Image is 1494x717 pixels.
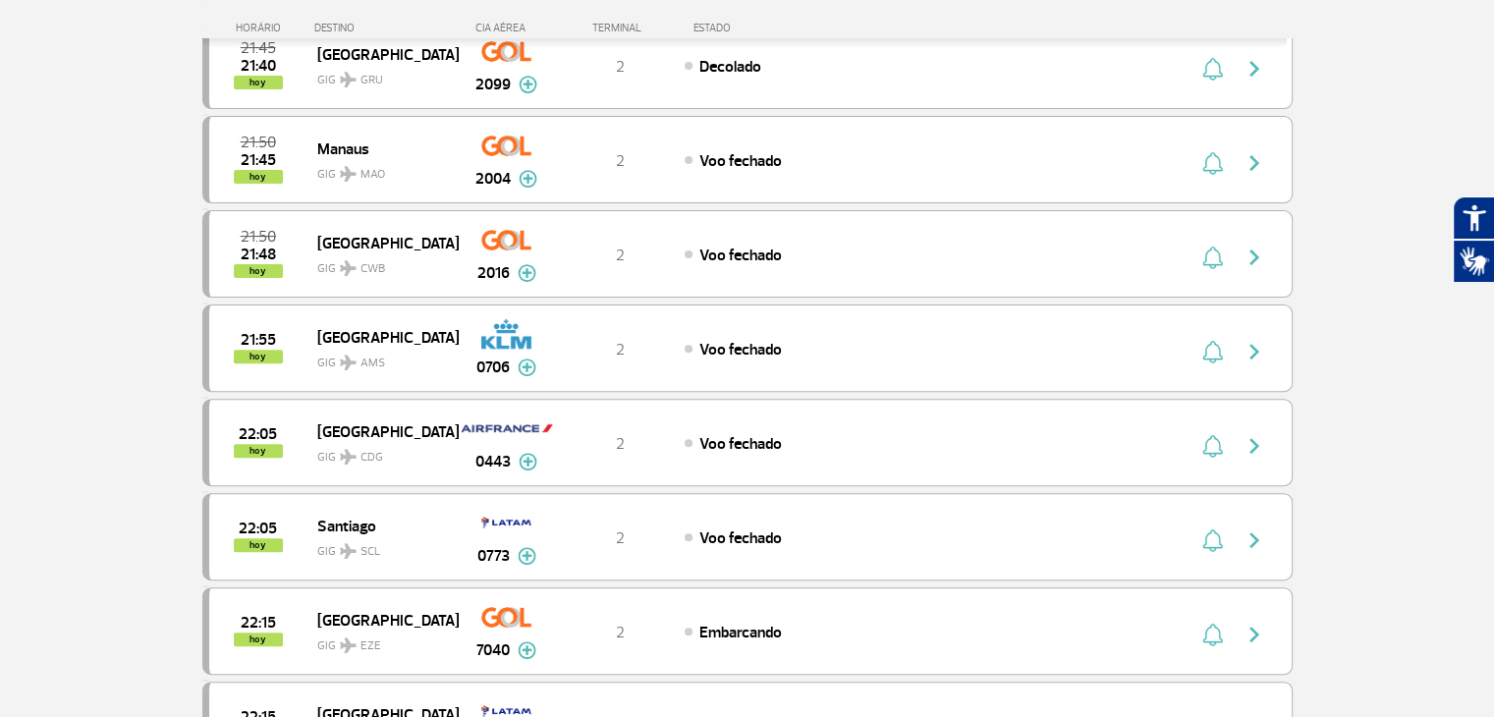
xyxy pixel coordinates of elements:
img: seta-direita-painel-voo.svg [1243,623,1266,646]
button: Abrir tradutor de língua de sinais. [1453,240,1494,283]
span: [GEOGRAPHIC_DATA] [317,324,443,350]
button: Abrir recursos assistivos. [1453,196,1494,240]
span: 0706 [476,356,510,379]
span: 2025-10-01 21:45:00 [241,153,276,167]
span: 2 [616,434,625,454]
span: GIG [317,249,443,278]
img: destiny_airplane.svg [340,72,357,87]
img: destiny_airplane.svg [340,637,357,653]
img: mais-info-painel-voo.svg [518,264,536,282]
span: 2 [616,57,625,77]
span: [GEOGRAPHIC_DATA] [317,230,443,255]
img: sino-painel-voo.svg [1202,434,1223,458]
span: 0773 [477,544,510,568]
span: [GEOGRAPHIC_DATA] [317,41,443,67]
img: mais-info-painel-voo.svg [518,641,536,659]
span: 2025-10-01 22:05:00 [239,427,277,441]
img: seta-direita-painel-voo.svg [1243,340,1266,363]
span: 2025-10-01 21:50:00 [241,136,276,149]
img: mais-info-painel-voo.svg [519,453,537,470]
img: seta-direita-painel-voo.svg [1243,434,1266,458]
span: 2 [616,151,625,171]
span: GRU [360,72,383,89]
img: seta-direita-painel-voo.svg [1243,246,1266,269]
span: AMS [360,355,385,372]
img: mais-info-painel-voo.svg [518,358,536,376]
span: hoy [234,76,283,89]
img: sino-painel-voo.svg [1202,151,1223,175]
span: 2016 [477,261,510,285]
span: GIG [317,627,443,655]
span: CWB [360,260,385,278]
div: ESTADO [684,22,844,34]
img: mais-info-painel-voo.svg [519,76,537,93]
span: Manaus [317,136,443,161]
span: 2 [616,528,625,548]
span: 0443 [475,450,511,473]
span: 2004 [475,167,511,191]
img: sino-painel-voo.svg [1202,246,1223,269]
span: 2025-10-01 21:40:00 [241,59,276,73]
span: hoy [234,264,283,278]
span: GIG [317,344,443,372]
span: 2 [616,623,625,642]
div: TERMINAL [556,22,684,34]
img: sino-painel-voo.svg [1202,623,1223,646]
img: mais-info-painel-voo.svg [518,547,536,565]
span: Voo fechado [699,434,782,454]
span: 2025-10-01 21:48:00 [241,248,276,261]
span: 2025-10-01 21:50:00 [241,230,276,244]
span: Decolado [699,57,761,77]
span: Santiago [317,513,443,538]
div: Plugin de acessibilidade da Hand Talk. [1453,196,1494,283]
span: hoy [234,633,283,646]
img: seta-direita-painel-voo.svg [1243,57,1266,81]
span: GIG [317,438,443,467]
span: MAO [360,166,385,184]
img: destiny_airplane.svg [340,449,357,465]
img: seta-direita-painel-voo.svg [1243,528,1266,552]
div: HORÁRIO [208,22,315,34]
img: destiny_airplane.svg [340,166,357,182]
img: sino-painel-voo.svg [1202,340,1223,363]
img: mais-info-painel-voo.svg [519,170,537,188]
span: Voo fechado [699,246,782,265]
span: EZE [360,637,381,655]
span: hoy [234,538,283,552]
span: 7040 [476,638,510,662]
span: GIG [317,61,443,89]
span: 2025-10-01 21:55:00 [241,333,276,347]
span: 2 [616,340,625,359]
span: 2025-10-01 22:05:00 [239,522,277,535]
img: sino-painel-voo.svg [1202,57,1223,81]
span: [GEOGRAPHIC_DATA] [317,607,443,633]
img: destiny_airplane.svg [340,543,357,559]
span: 2025-10-01 22:15:00 [241,616,276,630]
span: Embarcando [699,623,782,642]
span: [GEOGRAPHIC_DATA] [317,418,443,444]
span: 2099 [475,73,511,96]
img: destiny_airplane.svg [340,260,357,276]
span: 2 [616,246,625,265]
img: destiny_airplane.svg [340,355,357,370]
img: seta-direita-painel-voo.svg [1243,151,1266,175]
span: hoy [234,170,283,184]
span: CDG [360,449,383,467]
span: Voo fechado [699,340,782,359]
span: SCL [360,543,380,561]
span: GIG [317,532,443,561]
span: GIG [317,155,443,184]
span: Voo fechado [699,528,782,548]
span: Voo fechado [699,151,782,171]
img: sino-painel-voo.svg [1202,528,1223,552]
span: hoy [234,350,283,363]
span: 2025-10-01 21:45:00 [241,41,276,55]
div: CIA AÉREA [458,22,556,34]
span: hoy [234,444,283,458]
div: DESTINO [314,22,458,34]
